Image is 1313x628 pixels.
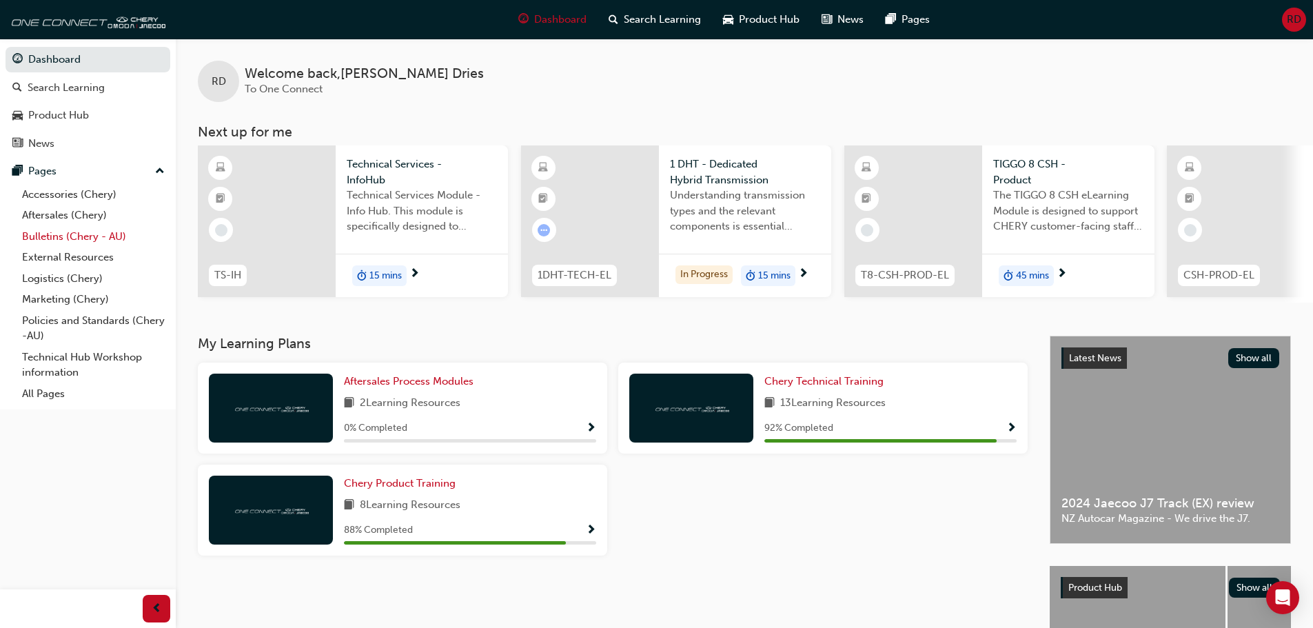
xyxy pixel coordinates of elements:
[347,156,497,188] span: Technical Services - InfoHub
[155,163,165,181] span: up-icon
[586,423,596,435] span: Show Progress
[993,188,1143,234] span: The TIGGO 8 CSH eLearning Module is designed to support CHERY customer-facing staff with the prod...
[624,12,701,28] span: Search Learning
[764,374,889,389] a: Chery Technical Training
[1061,496,1279,511] span: 2024 Jaecoo J7 Track (EX) review
[1184,224,1197,236] span: learningRecordVerb_NONE-icon
[6,75,170,101] a: Search Learning
[993,156,1143,188] span: TIGGO 8 CSH - Product
[360,395,460,412] span: 2 Learning Resources
[6,159,170,184] button: Pages
[1228,348,1280,368] button: Show all
[1050,336,1291,544] a: Latest NewsShow all2024 Jaecoo J7 Track (EX) reviewNZ Autocar Magazine - We drive the J7.
[344,421,407,436] span: 0 % Completed
[28,136,54,152] div: News
[216,159,225,177] span: learningResourceType_ELEARNING-icon
[198,145,508,297] a: TS-IHTechnical Services - InfoHubTechnical Services Module - Info Hub. This module is specificall...
[214,267,241,283] span: TS-IH
[798,268,808,281] span: next-icon
[1016,268,1049,284] span: 45 mins
[409,268,420,281] span: next-icon
[17,205,170,226] a: Aftersales (Chery)
[176,124,1313,140] h3: Next up for me
[538,224,550,236] span: learningRecordVerb_ATTEMPT-icon
[723,11,733,28] span: car-icon
[6,131,170,156] a: News
[1229,578,1281,598] button: Show all
[17,310,170,347] a: Policies and Standards (Chery -AU)
[1282,8,1306,32] button: RD
[12,165,23,178] span: pages-icon
[17,247,170,268] a: External Resources
[344,375,474,387] span: Aftersales Process Modules
[1006,423,1017,435] span: Show Progress
[780,395,886,412] span: 13 Learning Resources
[1061,577,1280,599] a: Product HubShow all
[344,523,413,538] span: 88 % Completed
[17,347,170,383] a: Technical Hub Workshop information
[518,11,529,28] span: guage-icon
[1185,159,1194,177] span: learningResourceType_ELEARNING-icon
[862,159,871,177] span: learningResourceType_ELEARNING-icon
[12,110,23,122] span: car-icon
[1185,190,1194,208] span: booktick-icon
[369,268,402,284] span: 15 mins
[1287,12,1301,28] span: RD
[746,267,755,285] span: duration-icon
[538,159,548,177] span: learningResourceType_ELEARNING-icon
[609,11,618,28] span: search-icon
[862,190,871,208] span: booktick-icon
[861,267,949,283] span: T8-CSH-PROD-EL
[233,503,309,516] img: oneconnect
[245,66,484,82] span: Welcome back , [PERSON_NAME] Dries
[17,383,170,405] a: All Pages
[739,12,800,28] span: Product Hub
[538,190,548,208] span: booktick-icon
[1068,582,1122,594] span: Product Hub
[6,47,170,72] a: Dashboard
[886,11,896,28] span: pages-icon
[1004,267,1013,285] span: duration-icon
[1006,420,1017,437] button: Show Progress
[764,395,775,412] span: book-icon
[152,600,162,618] span: prev-icon
[758,268,791,284] span: 15 mins
[811,6,875,34] a: news-iconNews
[12,54,23,66] span: guage-icon
[17,184,170,205] a: Accessories (Chery)
[12,138,23,150] span: news-icon
[764,421,833,436] span: 92 % Completed
[521,145,831,297] a: 1DHT-TECH-EL1 DHT - Dedicated Hybrid TransmissionUnderstanding transmission types and the relevan...
[344,395,354,412] span: book-icon
[507,6,598,34] a: guage-iconDashboard
[1183,267,1254,283] span: CSH-PROD-EL
[198,336,1028,352] h3: My Learning Plans
[875,6,941,34] a: pages-iconPages
[344,477,456,489] span: Chery Product Training
[822,11,832,28] span: news-icon
[586,522,596,539] button: Show Progress
[344,476,461,492] a: Chery Product Training
[245,83,323,95] span: To One Connect
[212,74,226,90] span: RD
[1057,268,1067,281] span: next-icon
[28,163,57,179] div: Pages
[216,190,225,208] span: booktick-icon
[598,6,712,34] a: search-iconSearch Learning
[653,401,729,414] img: oneconnect
[712,6,811,34] a: car-iconProduct Hub
[7,6,165,33] a: oneconnect
[17,268,170,290] a: Logistics (Chery)
[586,420,596,437] button: Show Progress
[215,224,227,236] span: learningRecordVerb_NONE-icon
[538,267,611,283] span: 1DHT-TECH-EL
[347,188,497,234] span: Technical Services Module - Info Hub. This module is specifically designed to address the require...
[1061,347,1279,369] a: Latest NewsShow all
[670,188,820,234] span: Understanding transmission types and the relevant components is essential knowledge required for ...
[233,401,309,414] img: oneconnect
[844,145,1154,297] a: T8-CSH-PROD-ELTIGGO 8 CSH - ProductThe TIGGO 8 CSH eLearning Module is designed to support CHERY ...
[1069,352,1121,364] span: Latest News
[861,224,873,236] span: learningRecordVerb_NONE-icon
[1061,511,1279,527] span: NZ Autocar Magazine - We drive the J7.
